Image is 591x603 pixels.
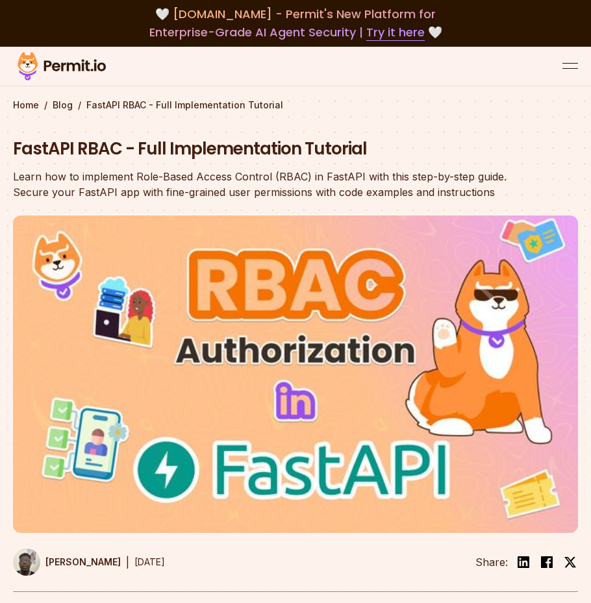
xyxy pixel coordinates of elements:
[13,138,512,161] h1: FastAPI RBAC - Full Implementation Tutorial
[13,548,121,576] a: [PERSON_NAME]
[539,554,555,570] img: facebook
[53,99,73,112] a: Blog
[13,49,110,83] img: Permit logo
[516,554,531,570] img: linkedin
[126,554,129,570] div: |
[562,58,578,74] button: open menu
[13,5,578,42] div: 🤍 🤍
[134,556,165,567] time: [DATE]
[45,556,121,569] p: [PERSON_NAME]
[564,556,577,569] img: twitter
[13,99,39,112] a: Home
[149,6,436,40] span: [DOMAIN_NAME] - Permit's New Platform for Enterprise-Grade AI Agent Security |
[13,169,512,200] div: Learn how to implement Role-Based Access Control (RBAC) in FastAPI with this step-by-step guide. ...
[475,554,508,570] li: Share:
[13,99,578,112] div: / /
[13,548,40,576] img: Uma Victor
[13,215,578,533] img: FastAPI RBAC - Full Implementation Tutorial
[366,24,425,41] a: Try it here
